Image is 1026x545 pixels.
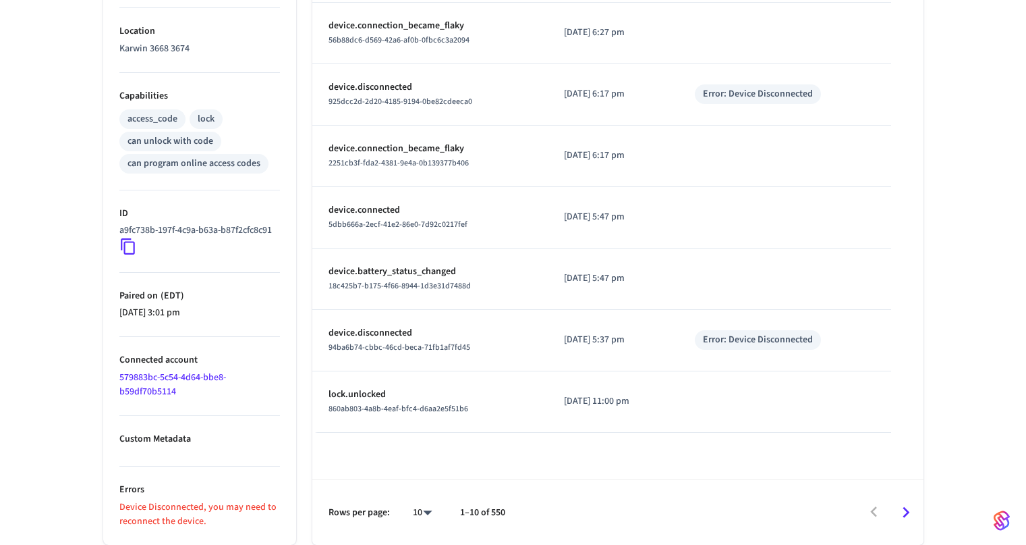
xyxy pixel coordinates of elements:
div: Error: Device Disconnected [703,87,813,101]
div: 10 [406,503,438,523]
p: Errors [119,483,280,497]
span: 18c425b7-b175-4f66-8944-1d3e31d7488d [329,280,471,292]
p: [DATE] 6:17 pm [564,87,662,101]
p: [DATE] 5:37 pm [564,333,662,347]
p: Custom Metadata [119,432,280,446]
p: Karwin 3668 3674 [119,42,280,56]
p: device.disconnected [329,326,532,340]
div: access_code [127,112,177,126]
p: device.connection_became_flaky [329,142,532,156]
img: SeamLogoGradient.69752ec5.svg [994,510,1010,531]
p: [DATE] 5:47 pm [564,271,662,286]
p: Paired on [119,289,280,303]
div: can unlock with code [127,134,213,149]
p: [DATE] 6:17 pm [564,149,662,163]
p: Location [119,24,280,38]
p: [DATE] 3:01 pm [119,306,280,320]
p: device.connected [329,203,532,217]
span: ( EDT ) [158,289,184,303]
p: device.battery_status_changed [329,265,532,279]
p: Device Disconnected, you may need to reconnect the device. [119,500,280,529]
p: Capabilities [119,89,280,103]
div: can program online access codes [127,157,260,171]
span: 94ba6b74-cbbc-46cd-beca-71fb1af7fd45 [329,342,470,353]
p: device.connection_became_flaky [329,19,532,33]
p: ID [119,207,280,221]
div: Error: Device Disconnected [703,333,813,347]
span: 5dbb666a-2ecf-41e2-86e0-7d92c0217fef [329,219,467,230]
span: 860ab803-4a8b-4eaf-bfc4-d6aa2e5f51b6 [329,403,468,415]
p: 1–10 of 550 [460,506,505,520]
button: Go to next page [890,496,921,528]
div: lock [198,112,215,126]
p: a9fc738b-197f-4c9a-b63a-b87f2cfc8c91 [119,224,272,238]
span: 2251cb3f-fda2-4381-9e4a-0b139377b406 [329,157,469,169]
p: [DATE] 5:47 pm [564,210,662,224]
p: Rows per page: [329,506,390,520]
p: Connected account [119,353,280,367]
p: lock.unlocked [329,388,532,402]
p: device.disconnected [329,80,532,95]
p: [DATE] 11:00 pm [564,394,662,409]
span: 56b88dc6-d569-42a6-af0b-0fbc6c3a2094 [329,34,469,46]
span: 925dcc2d-2d20-4185-9194-0be82cdeeca0 [329,96,472,107]
a: 579883bc-5c54-4d64-bbe8-b59df70b5114 [119,371,226,398]
p: [DATE] 6:27 pm [564,26,662,40]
